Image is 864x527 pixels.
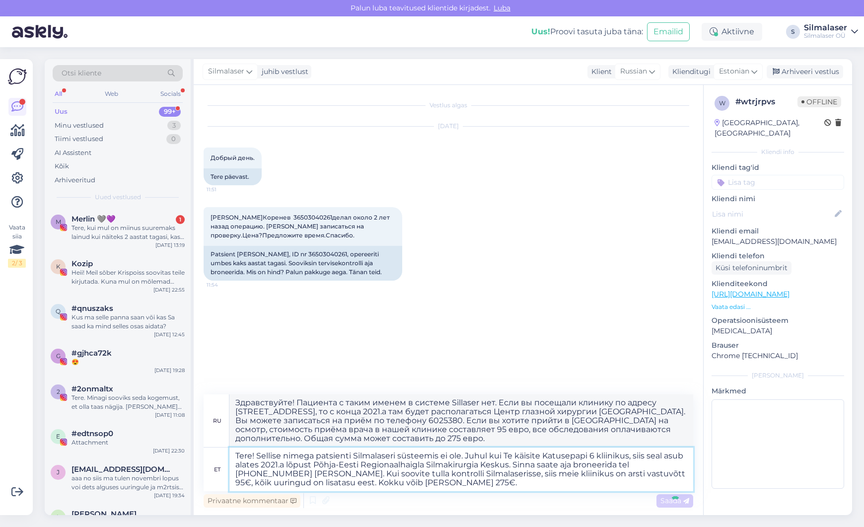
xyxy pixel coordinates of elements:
div: [DATE] [204,122,693,131]
div: All [53,87,64,100]
a: SilmalaserSilmalaser OÜ [804,24,858,40]
div: juhib vestlust [258,67,308,77]
b: Uus! [531,27,550,36]
div: Heii! Meil sõber Krispoiss soovitas teile kirjutada. Kuna mul on mõlemad silmad -5 kanti, siis mõ... [72,268,185,286]
div: Vaata siia [8,223,26,268]
div: Patsient [PERSON_NAME], ID nr 36503040261, opereeriti umbes kaks aastat tagasi. Sooviksin tervise... [204,246,402,281]
span: Silmalaser [208,66,244,77]
div: 1 [176,215,185,224]
span: Lisabet Loigu [72,510,137,519]
input: Lisa tag [712,175,844,190]
span: w [719,99,725,107]
div: Vestlus algas [204,101,693,110]
div: Tere päevast. [204,168,262,185]
div: Tiimi vestlused [55,134,103,144]
div: [DATE] 12:45 [154,331,185,338]
div: Kõik [55,161,69,171]
span: 11:51 [207,186,244,193]
img: Askly Logo [8,67,27,86]
p: Kliendi email [712,226,844,236]
div: [DATE] 19:34 [154,492,185,499]
button: Emailid [647,22,690,41]
span: 2 [57,388,60,395]
div: Arhiveeri vestlus [767,65,843,78]
div: Minu vestlused [55,121,104,131]
span: #2onmaltx [72,384,113,393]
div: Silmalaser [804,24,847,32]
div: Attachment [72,438,185,447]
p: Kliendi telefon [712,251,844,261]
span: Luba [491,3,513,12]
span: e [56,433,60,440]
div: 3 [167,121,181,131]
div: 2 / 3 [8,259,26,268]
div: Arhiveeritud [55,175,95,185]
div: Kus ma selle panna saan või kas Sa saad ka mind selles osas aidata? [72,313,185,331]
span: #qnuszaks [72,304,113,313]
div: Küsi telefoninumbrit [712,261,792,275]
p: [MEDICAL_DATA] [712,326,844,336]
div: [PERSON_NAME] [712,371,844,380]
span: Uued vestlused [95,193,141,202]
span: Kozip [72,259,93,268]
p: [EMAIL_ADDRESS][DOMAIN_NAME] [712,236,844,247]
div: [DATE] 13:19 [155,241,185,249]
div: AI Assistent [55,148,91,158]
p: Kliendi tag'id [712,162,844,173]
div: [DATE] 22:30 [153,447,185,454]
a: [URL][DOMAIN_NAME] [712,290,790,299]
span: q [56,307,61,315]
span: jasmine.mahov@gmail.com [72,465,175,474]
span: L [57,513,60,521]
div: S [786,25,800,39]
span: 11:54 [207,281,244,289]
div: # wtrjrpvs [735,96,797,108]
div: Proovi tasuta juba täna: [531,26,643,38]
span: Otsi kliente [62,68,101,78]
p: Operatsioonisüsteem [712,315,844,326]
div: [DATE] 19:28 [154,367,185,374]
span: #edtnsop0 [72,429,113,438]
span: #gjhca72k [72,349,112,358]
span: g [56,352,61,360]
div: Klient [587,67,612,77]
span: Merlin 🩶💜 [72,215,116,224]
p: Märkmed [712,386,844,396]
div: Socials [158,87,183,100]
span: Offline [797,96,841,107]
div: Silmalaser OÜ [804,32,847,40]
div: aaa no siis ma tulen novembri lopus voi dets alguses uuringule ja m2rtsis opile kui silm lubab . ... [72,474,185,492]
span: Estonian [719,66,749,77]
div: Kliendi info [712,148,844,156]
div: Tere, kui mul on miinus suuremaks lainud kui näiteks 2 aastat tagasi, kas siis on üldse mõtet sil... [72,224,185,241]
span: K [56,263,61,270]
p: Klienditeekond [712,279,844,289]
p: Vaata edasi ... [712,302,844,311]
div: Tere. Minagi sooviks seda kogemust, et olla taas nägija. [PERSON_NAME] alates neljandast klassist... [72,393,185,411]
span: j [57,468,60,476]
div: [DATE] 11:08 [155,411,185,419]
div: Klienditugi [668,67,711,77]
span: [PERSON_NAME]Коренев 36503040261делал около 2 лет назад операцию. [PERSON_NAME] записаться на про... [211,214,391,239]
div: Aktiivne [702,23,762,41]
div: Web [103,87,120,100]
div: [GEOGRAPHIC_DATA], [GEOGRAPHIC_DATA] [715,118,824,139]
div: 99+ [159,107,181,117]
div: 😍 [72,358,185,367]
p: Chrome [TECHNICAL_ID] [712,351,844,361]
p: Kliendi nimi [712,194,844,204]
div: [DATE] 22:55 [153,286,185,294]
div: 0 [166,134,181,144]
input: Lisa nimi [712,209,833,220]
div: Uus [55,107,68,117]
span: Russian [620,66,647,77]
p: Brauser [712,340,844,351]
span: Добрый день. [211,154,255,161]
span: M [56,218,61,226]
